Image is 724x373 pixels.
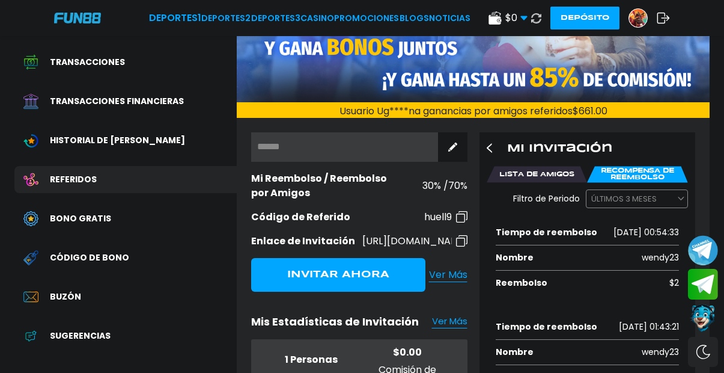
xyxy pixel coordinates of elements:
[456,235,467,247] img: Copy Code
[513,193,580,205] div: Filtro de Periodo
[50,134,185,147] span: Historial de [PERSON_NAME]
[23,250,38,265] img: Redeem Bonus
[23,133,38,148] img: Wagering Transaction
[550,7,619,29] button: Depósito
[688,235,718,266] button: Join telegram channel
[496,346,637,359] p: Nombre
[14,322,237,350] a: App FeedbackSugerencias
[424,210,467,224] button: huell9
[23,172,38,187] img: Referral
[50,330,111,342] span: Sugerencias
[487,171,588,177] p: Lista de Amigos
[251,258,425,292] button: Invitar Ahora
[50,173,97,186] span: Referidos
[54,13,101,23] img: Company Logo
[251,12,300,25] a: Deportes3
[23,55,38,70] img: Transaction History
[251,313,419,330] p: Mis Estadísticas de Invitación
[50,291,81,303] span: Buzón
[586,190,662,208] button: ÚLTIMOS 3 MESES
[23,211,38,226] img: Free Bonus
[201,12,251,25] a: Deportes2
[14,49,237,76] a: Transaction HistoryTransacciones
[688,337,718,367] div: Switch theme
[50,212,111,225] span: Bono Gratis
[429,268,467,282] span: Ver Más
[496,226,609,239] p: Tiempo de reembolso
[14,166,237,193] a: ReferralReferidos
[496,251,637,264] p: Nombre
[619,321,679,333] p: [DATE] 01:43:21
[50,56,125,69] span: Transacciones
[359,345,455,360] p: $ 0.00
[669,277,679,289] p: $2
[334,12,399,25] a: Promociones
[642,251,679,264] p: wendy23
[14,283,237,310] a: InboxBuzón
[642,346,679,359] p: wendy23
[23,94,38,109] img: Financial Transaction
[14,205,237,232] a: Free BonusBono Gratis
[23,289,38,304] img: Inbox
[629,9,647,27] img: Avatar
[14,88,237,115] a: Financial TransactionTransacciones financieras
[251,234,356,248] p: Enlace de Invitación
[300,12,334,25] a: CASINO
[14,127,237,154] a: Wagering TransactionHistorial de [PERSON_NAME]
[429,12,470,25] a: NOTICIAS
[496,321,615,333] p: Tiempo de reembolso
[688,303,718,334] button: Contact customer service
[237,102,710,121] p: Usuario Ug****na ganancias por amigos referidos $ 661.00
[23,328,38,344] img: App Feedback
[587,168,688,181] p: Recompensa de Reembolso
[422,179,467,193] p: 30 % / 70 %
[263,353,359,367] p: 1 Personas
[628,8,657,28] a: Avatar
[688,269,718,300] button: Join telegram
[424,210,452,224] p: huell9
[251,171,416,200] p: Mi Reembolso / Reembolso por Amigos
[505,11,528,25] span: $ 0
[50,95,184,108] span: Transacciones financieras
[149,11,201,25] a: Deportes1
[432,315,467,328] a: Ver Más
[613,226,679,239] p: [DATE] 00:54:33
[496,277,665,289] p: Reembolso
[400,12,429,25] a: BLOGS
[50,251,129,264] span: Código de bono
[362,234,467,248] button: [URL][DOMAIN_NAME]
[507,141,612,157] p: Mi Invitación
[456,211,467,223] img: Copy Code
[362,234,451,248] p: [URL][DOMAIN_NAME]
[429,268,467,282] a: Ver Más
[14,244,237,271] a: Redeem BonusCódigo de bono
[251,210,418,224] p: Código de Referido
